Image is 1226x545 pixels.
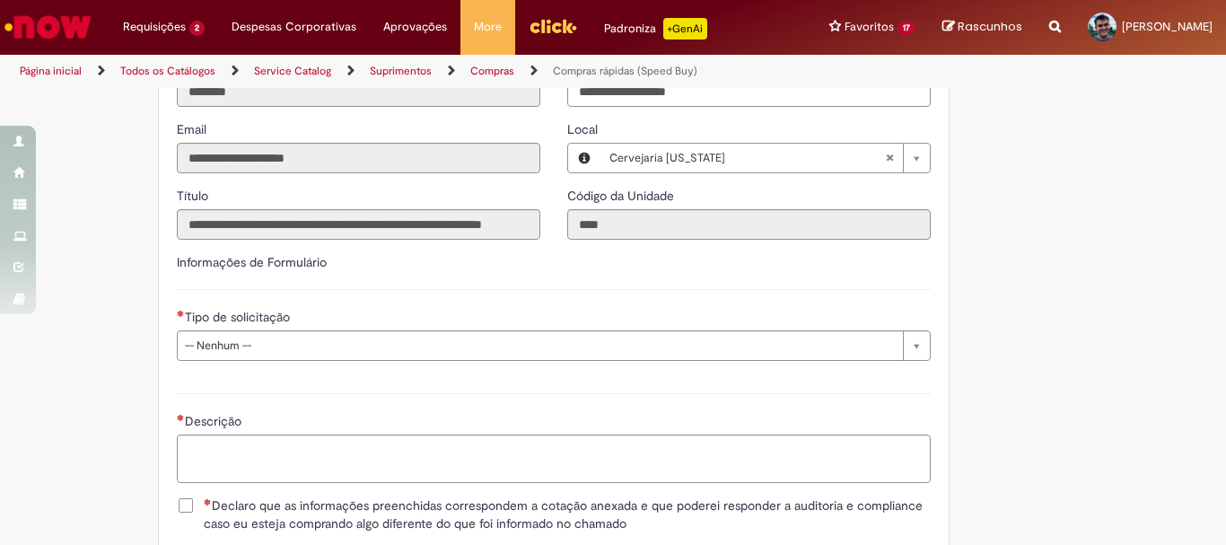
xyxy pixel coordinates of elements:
[898,21,915,36] span: 17
[609,144,885,172] span: Cervejaria [US_STATE]
[383,18,447,36] span: Aprovações
[177,76,540,107] input: ID
[2,9,94,45] img: ServiceNow
[120,64,215,78] a: Todos os Catálogos
[232,18,356,36] span: Despesas Corporativas
[189,21,205,36] span: 2
[123,18,186,36] span: Requisições
[20,64,82,78] a: Página inicial
[177,188,212,204] span: Somente leitura - Título
[185,309,293,325] span: Tipo de solicitação
[567,76,931,107] input: Telefone de Contato
[958,18,1022,35] span: Rascunhos
[177,143,540,173] input: Email
[185,331,894,360] span: -- Nenhum --
[567,209,931,240] input: Código da Unidade
[177,121,210,137] span: Somente leitura - Email
[254,64,331,78] a: Service Catalog
[604,18,707,40] div: Padroniza
[177,435,931,483] textarea: Descrição
[600,144,930,172] a: Cervejaria [US_STATE]Limpar campo Local
[568,144,600,172] button: Local, Visualizar este registro Cervejaria Colorado
[204,497,931,532] span: Declaro que as informações preenchidas correspondem a cotação anexada e que poderei responder a a...
[177,310,185,317] span: Necessários
[177,187,212,205] label: Somente leitura - Título
[185,413,245,429] span: Descrição
[177,120,210,138] label: Somente leitura - Email
[204,498,212,505] span: Necessários
[370,64,432,78] a: Suprimentos
[553,64,697,78] a: Compras rápidas (Speed Buy)
[876,144,903,172] abbr: Limpar campo Local
[663,18,707,40] p: +GenAi
[567,121,601,137] span: Local
[942,19,1022,36] a: Rascunhos
[177,414,185,421] span: Necessários
[177,209,540,240] input: Título
[567,187,678,205] label: Somente leitura - Código da Unidade
[474,18,502,36] span: More
[13,55,804,88] ul: Trilhas de página
[529,13,577,40] img: click_logo_yellow_360x200.png
[1122,19,1213,34] span: [PERSON_NAME]
[567,188,678,204] span: Somente leitura - Código da Unidade
[845,18,894,36] span: Favoritos
[177,254,327,270] label: Informações de Formulário
[470,64,514,78] a: Compras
